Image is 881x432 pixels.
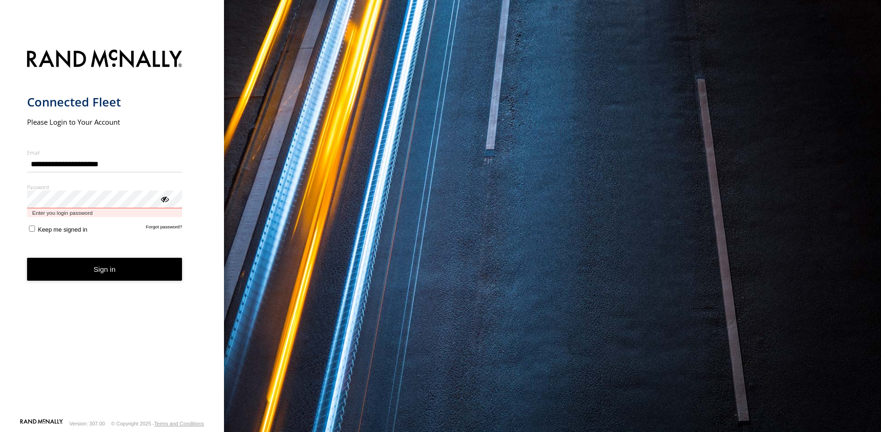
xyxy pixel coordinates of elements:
[70,421,105,426] div: Version: 307.00
[146,224,182,233] a: Forgot password?
[27,208,182,217] span: Enter you login password
[29,226,35,232] input: Keep me signed in
[27,44,197,418] form: main
[27,184,182,191] label: Password
[27,149,182,156] label: Email
[111,421,204,426] div: © Copyright 2025 -
[160,194,169,203] div: ViewPassword
[154,421,204,426] a: Terms and Conditions
[27,48,182,71] img: Rand McNally
[27,117,182,127] h2: Please Login to Your Account
[27,94,182,110] h1: Connected Fleet
[38,226,87,233] span: Keep me signed in
[20,419,63,428] a: Visit our Website
[27,258,182,281] button: Sign in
